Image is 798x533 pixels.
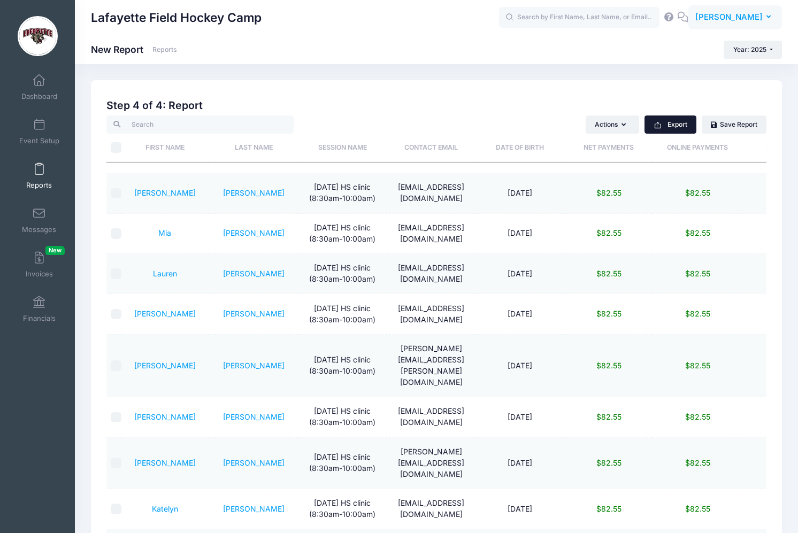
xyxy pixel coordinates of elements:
span: New [45,246,65,255]
a: Save Report [702,115,766,134]
th: Session Name: activate to sort column ascending [298,134,387,162]
span: [DATE] [508,188,532,197]
span: $82.55 [596,188,621,197]
span: $82.55 [596,228,621,237]
span: $82.55 [596,458,621,467]
span: $82.55 [685,458,710,467]
th: Net Payments: activate to sort column ascending [564,134,653,162]
span: [DATE] [508,228,532,237]
span: $82.55 [596,269,621,278]
th: First Name: activate to sort column ascending [120,134,209,162]
span: Dashboard [21,92,57,101]
a: [PERSON_NAME] [223,309,285,318]
a: Financials [14,290,65,328]
span: $82.55 [685,228,710,237]
span: Event Setup [19,136,59,145]
td: [DATE] HS clinic (8:30am-10:00am) [298,214,387,254]
a: [PERSON_NAME] [223,458,285,467]
span: [DATE] [508,504,532,513]
th: Contact Email: activate to sort column ascending [387,134,475,162]
button: [PERSON_NAME] [688,5,782,30]
span: $82.55 [685,412,710,421]
span: [DATE] [508,309,532,318]
th: Last Name: activate to sort column ascending [209,134,298,162]
td: [PERSON_NAME][EMAIL_ADDRESS][PERSON_NAME][DOMAIN_NAME] [387,335,475,397]
a: [PERSON_NAME] [223,188,285,197]
a: InvoicesNew [14,246,65,283]
th: Online Payments: activate to sort column ascending [653,134,742,162]
a: Lauren [153,269,177,278]
th: Date of Birth: activate to sort column ascending [475,134,564,162]
a: [PERSON_NAME] [134,458,196,467]
td: [EMAIL_ADDRESS][DOMAIN_NAME] [387,489,475,529]
span: $82.55 [596,504,621,513]
td: [EMAIL_ADDRESS][DOMAIN_NAME] [387,397,475,437]
span: $82.55 [596,309,621,318]
span: $82.55 [596,412,621,421]
input: Search [106,115,294,134]
span: [PERSON_NAME] [695,11,763,23]
td: [PERSON_NAME][EMAIL_ADDRESS][DOMAIN_NAME] [387,438,475,489]
a: [PERSON_NAME] [223,412,285,421]
a: [PERSON_NAME] [134,188,196,197]
a: Event Setup [14,113,65,150]
td: [EMAIL_ADDRESS][DOMAIN_NAME] [387,173,475,213]
a: [PERSON_NAME] [223,269,285,278]
a: Messages [14,202,65,239]
span: [DATE] [508,412,532,421]
button: Actions [586,115,639,134]
span: Year: 2025 [733,45,766,53]
td: [DATE] HS clinic (8:30am-10:00am) [298,438,387,489]
span: Reports [26,181,52,190]
td: [DATE] HS clinic (8:30am-10:00am) [298,294,387,334]
td: [EMAIL_ADDRESS][DOMAIN_NAME] [387,214,475,254]
span: $82.55 [685,361,710,370]
a: [PERSON_NAME] [223,361,285,370]
button: Export [644,115,696,134]
span: $82.55 [685,269,710,278]
span: $82.55 [685,188,710,197]
input: Search by First Name, Last Name, or Email... [499,7,659,28]
td: [DATE] HS clinic (8:30am-10:00am) [298,173,387,213]
span: $82.55 [596,361,621,370]
span: Messages [22,225,56,234]
a: [PERSON_NAME] [223,504,285,513]
span: $82.55 [685,504,710,513]
h2: Step 4 of 4: Report [106,99,766,112]
span: [DATE] [508,361,532,370]
a: [PERSON_NAME] [223,228,285,237]
a: [PERSON_NAME] [134,412,196,421]
a: [PERSON_NAME] [134,309,196,318]
td: [EMAIL_ADDRESS][DOMAIN_NAME] [387,254,475,294]
span: $82.55 [685,309,710,318]
span: [DATE] [508,458,532,467]
td: [DATE] HS clinic (8:30am-10:00am) [298,397,387,437]
td: [DATE] HS clinic (8:30am-10:00am) [298,335,387,397]
span: [DATE] [508,269,532,278]
a: Reports [152,46,177,54]
span: Financials [23,314,56,323]
h1: New Report [91,44,177,55]
h1: Lafayette Field Hockey Camp [91,5,262,30]
a: Reports [14,157,65,195]
img: Lafayette Field Hockey Camp [18,16,58,56]
span: Invoices [26,269,53,279]
a: [PERSON_NAME] [134,361,196,370]
a: Dashboard [14,68,65,106]
td: [DATE] HS clinic (8:30am-10:00am) [298,489,387,529]
a: Katelyn [152,504,178,513]
button: Year: 2025 [724,41,782,59]
td: [EMAIL_ADDRESS][DOMAIN_NAME] [387,294,475,334]
td: [DATE] HS clinic (8:30am-10:00am) [298,254,387,294]
a: Mia [158,228,171,237]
